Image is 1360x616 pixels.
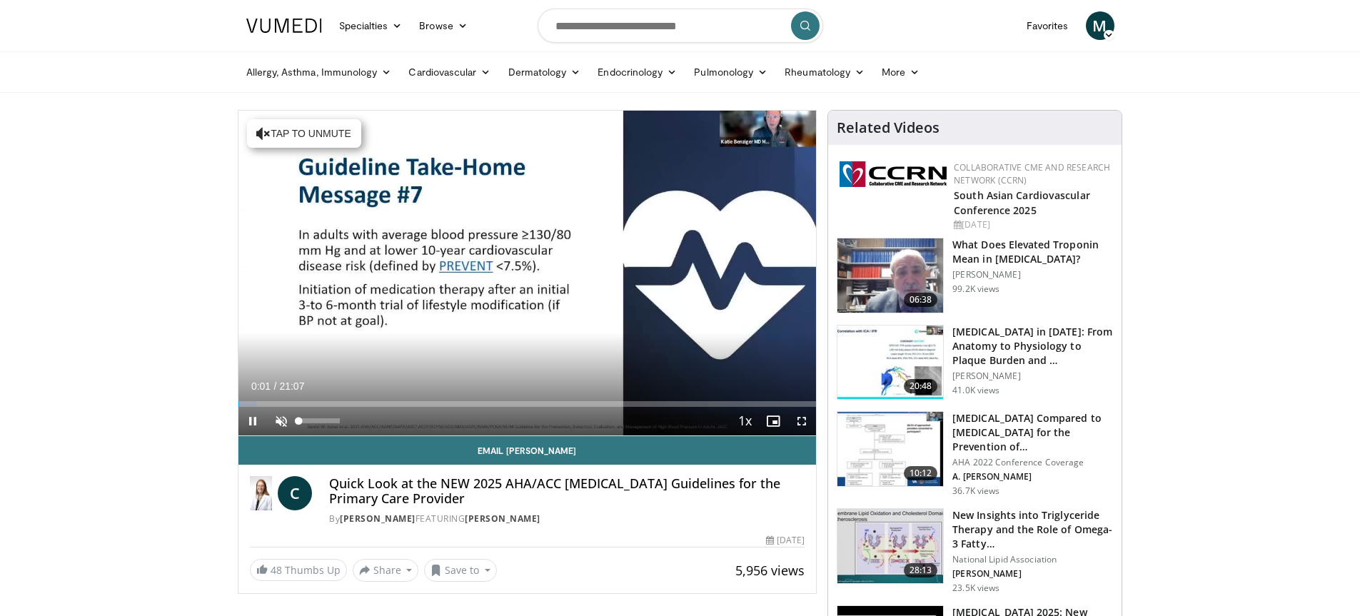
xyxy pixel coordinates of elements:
p: [PERSON_NAME] [952,269,1113,281]
a: Browse [410,11,476,40]
button: Unmute [267,407,296,435]
a: [PERSON_NAME] [465,513,540,525]
video-js: Video Player [238,111,817,436]
a: 48 Thumbs Up [250,559,347,581]
img: 823da73b-7a00-425d-bb7f-45c8b03b10c3.150x105_q85_crop-smart_upscale.jpg [837,325,943,400]
img: a04ee3ba-8487-4636-b0fb-5e8d268f3737.png.150x105_q85_autocrop_double_scale_upscale_version-0.2.png [840,161,947,187]
a: Specialties [331,11,411,40]
span: 06:38 [904,293,938,307]
h4: Quick Look at the NEW 2025 AHA/ACC [MEDICAL_DATA] Guidelines for the Primary Care Provider [329,476,805,507]
a: Pulmonology [685,58,776,86]
div: By FEATURING [329,513,805,525]
img: Dr. Catherine P. Benziger [250,476,273,510]
button: Enable picture-in-picture mode [759,407,787,435]
h3: [MEDICAL_DATA] Compared to [MEDICAL_DATA] for the Prevention of… [952,411,1113,454]
span: 5,956 views [735,562,805,579]
div: [DATE] [766,534,805,547]
a: 28:13 New Insights into Triglyceride Therapy and the Role of Omega-3 Fatty… National Lipid Associ... [837,508,1113,594]
p: National Lipid Association [952,554,1113,565]
button: Pause [238,407,267,435]
img: 98daf78a-1d22-4ebe-927e-10afe95ffd94.150x105_q85_crop-smart_upscale.jpg [837,238,943,313]
a: 10:12 [MEDICAL_DATA] Compared to [MEDICAL_DATA] for the Prevention of… AHA 2022 Conference Covera... [837,411,1113,497]
span: / [274,380,277,392]
input: Search topics, interventions [538,9,823,43]
a: [PERSON_NAME] [340,513,415,525]
span: 10:12 [904,466,938,480]
h4: Related Videos [837,119,940,136]
p: A. [PERSON_NAME] [952,471,1113,483]
div: Volume Level [299,418,340,423]
p: AHA 2022 Conference Coverage [952,457,1113,468]
div: [DATE] [954,218,1110,231]
p: 41.0K views [952,385,999,396]
a: South Asian Cardiovascular Conference 2025 [954,188,1090,217]
span: 0:01 [251,380,271,392]
a: 20:48 [MEDICAL_DATA] in [DATE]: From Anatomy to Physiology to Plaque Burden and … [PERSON_NAME] 4... [837,325,1113,400]
a: Collaborative CME and Research Network (CCRN) [954,161,1110,186]
span: 28:13 [904,563,938,577]
a: Rheumatology [776,58,873,86]
p: [PERSON_NAME] [952,568,1113,580]
button: Playback Rate [730,407,759,435]
a: M [1086,11,1114,40]
a: More [873,58,928,86]
button: Share [353,559,419,582]
a: Cardiovascular [400,58,499,86]
a: Dermatology [500,58,590,86]
a: 06:38 What Does Elevated Troponin Mean in [MEDICAL_DATA]? [PERSON_NAME] 99.2K views [837,238,1113,313]
span: 20:48 [904,379,938,393]
a: Favorites [1018,11,1077,40]
p: 99.2K views [952,283,999,295]
a: Email [PERSON_NAME] [238,436,817,465]
a: Allergy, Asthma, Immunology [238,58,401,86]
h3: [MEDICAL_DATA] in [DATE]: From Anatomy to Physiology to Plaque Burden and … [952,325,1113,368]
button: Fullscreen [787,407,816,435]
div: Progress Bar [238,401,817,407]
h3: What Does Elevated Troponin Mean in [MEDICAL_DATA]? [952,238,1113,266]
a: C [278,476,312,510]
span: 21:07 [279,380,304,392]
span: 48 [271,563,282,577]
a: Endocrinology [589,58,685,86]
img: VuMedi Logo [246,19,322,33]
img: 45ea033d-f728-4586-a1ce-38957b05c09e.150x105_q85_crop-smart_upscale.jpg [837,509,943,583]
p: 23.5K views [952,582,999,594]
p: 36.7K views [952,485,999,497]
img: 7c0f9b53-1609-4588-8498-7cac8464d722.150x105_q85_crop-smart_upscale.jpg [837,412,943,486]
button: Tap to unmute [247,119,361,148]
button: Save to [424,559,497,582]
h3: New Insights into Triglyceride Therapy and the Role of Omega-3 Fatty… [952,508,1113,551]
p: [PERSON_NAME] [952,370,1113,382]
